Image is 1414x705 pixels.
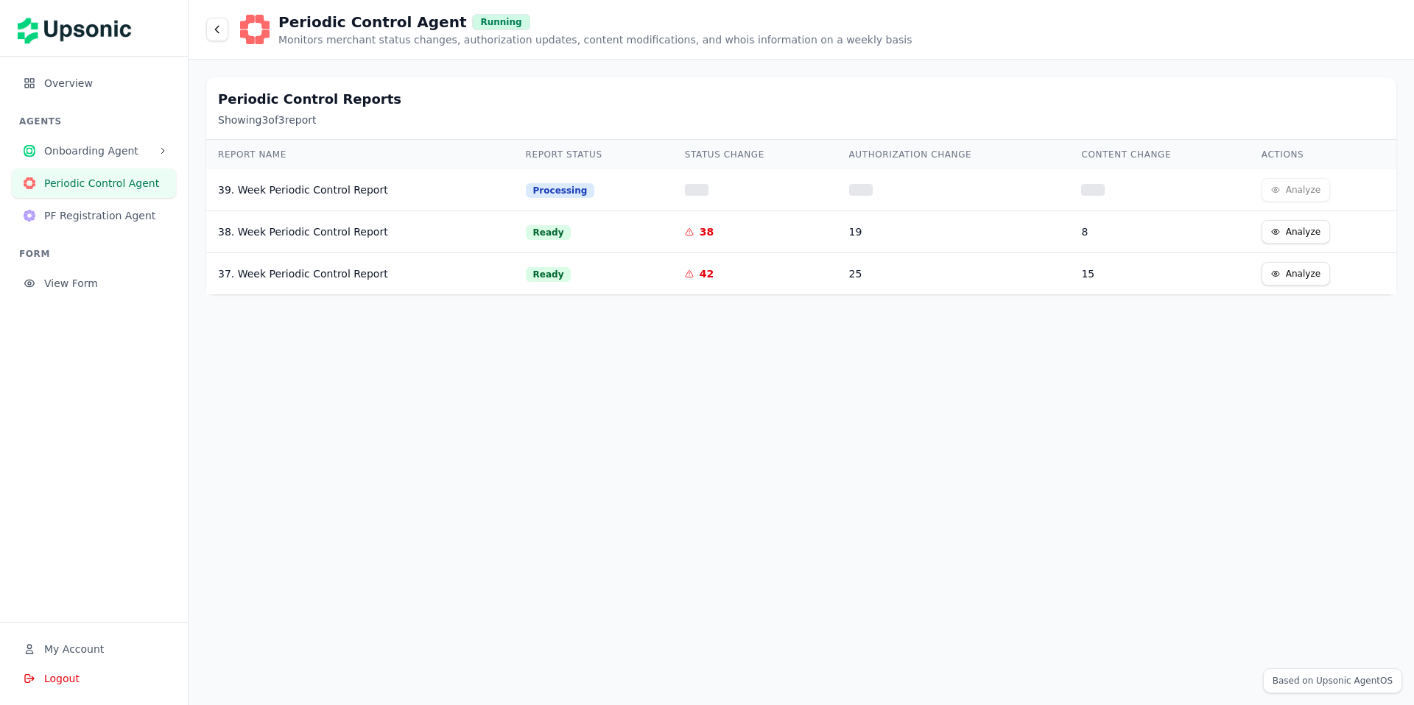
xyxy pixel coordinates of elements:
[1262,262,1330,286] button: Analyze
[218,183,502,197] div: 39. Week Periodic Control Report
[12,644,176,658] a: My Account
[12,664,176,693] button: Logout
[12,278,176,292] a: View Form
[44,208,164,223] span: PF Registration Agent
[837,140,1070,169] th: Authorization Change
[44,276,164,291] span: View Form
[19,248,176,260] h3: FORM
[12,136,176,166] button: Onboarding AgentOnboarding Agent
[526,225,571,240] div: Ready
[1262,220,1330,244] button: Analyze
[849,266,1058,281] div: 25
[673,140,837,169] th: Status Change
[12,78,176,92] a: Overview
[44,671,80,686] span: Logout
[472,14,530,30] div: Running
[12,269,176,298] button: View Form
[19,116,176,127] h3: AGENTS
[1081,224,1237,239] div: 8
[12,178,176,192] a: Periodic Control AgentPeriodic Control Agent
[24,210,35,222] img: PF Registration Agent
[526,183,595,198] div: Processing
[526,267,571,282] div: Ready
[240,15,270,44] img: Periodic Control Agent
[1069,140,1249,169] th: Content Change
[44,176,164,191] span: Periodic Control Agent
[218,113,1385,127] p: Showing 3 of 3 report
[44,642,104,656] span: My Account
[18,7,141,49] img: Upsonic
[44,144,152,158] span: Onboarding Agent
[218,224,502,239] div: 38. Week Periodic Control Report
[206,140,514,169] th: Report Name
[514,140,673,169] th: Report Status
[218,89,1385,110] h2: Periodic Control Reports
[700,224,714,239] div: 38
[849,224,1058,239] div: 19
[278,12,466,32] h1: Periodic Control Agent
[12,68,176,98] button: Overview
[1081,266,1237,281] div: 15
[44,76,164,91] span: Overview
[12,169,176,198] button: Periodic Control AgentPeriodic Control Agent
[12,634,176,664] button: My Account
[12,201,176,230] button: PF Registration AgentPF Registration Agent
[24,145,35,157] img: Onboarding Agent
[700,266,714,281] div: 42
[278,32,912,47] p: Monitors merchant status changes, authorization updates, content modifications, and whois informa...
[24,177,35,189] img: Periodic Control Agent
[12,210,176,224] a: PF Registration AgentPF Registration Agent
[1250,140,1396,169] th: Actions
[218,266,502,281] div: 37. Week Periodic Control Report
